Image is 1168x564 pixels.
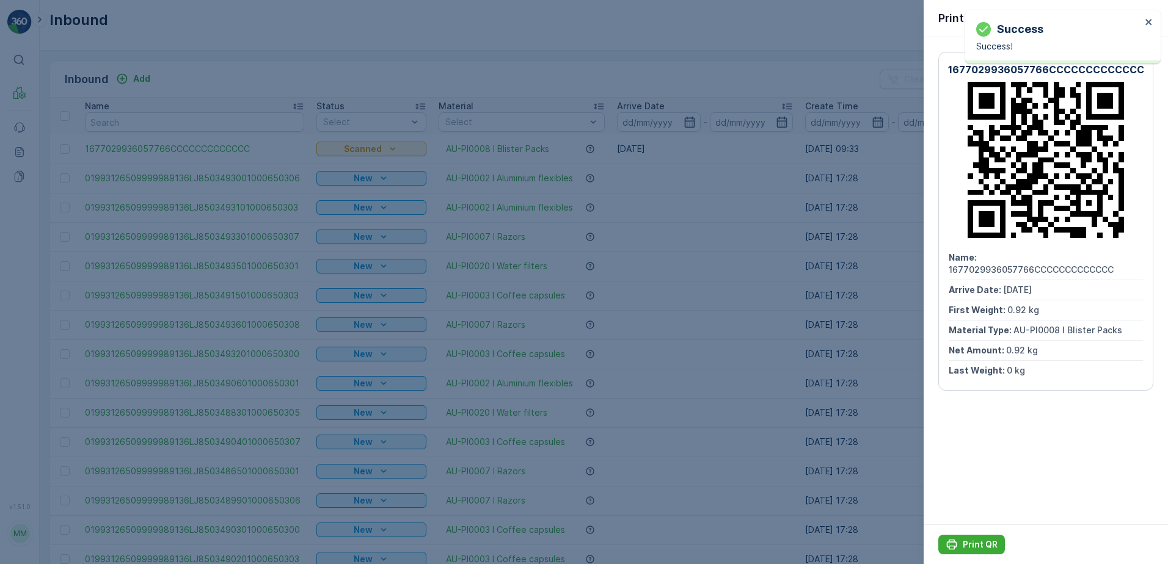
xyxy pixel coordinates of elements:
span: Material Type : [949,325,1013,335]
span: 0 kg [1007,365,1025,375]
p: AU03_Pallet_AU03 #278 [524,10,642,25]
span: Pallet Standard [65,281,130,291]
span: 1677029936057766CCCCCCCCCCCCC [949,264,1114,275]
span: 0.92 kg [1007,305,1039,315]
button: close [1145,17,1153,29]
span: AU-PI0008 I Blister Packs [1013,325,1122,335]
p: 1677029936057766CCCCCCCCCCCCC [948,62,1144,77]
span: Net Amount : [949,345,1006,355]
button: Print QR [938,535,1005,554]
span: Net Weight : [10,240,64,251]
span: Tare Weight : [10,261,68,271]
p: Print QR [963,538,998,551]
p: Print QR [938,10,982,27]
p: Success [997,21,1043,38]
span: AU-A0001 I Aluminium flexibles [52,301,187,311]
span: AU03_Pallet_AU03 #278 [40,200,143,211]
span: 14 [68,261,78,271]
span: 24 [64,240,76,251]
p: Success! [976,40,1141,52]
span: First Weight : [949,305,1007,315]
span: Asset Type : [10,281,65,291]
span: Arrive Date : [949,284,1003,295]
span: [DATE] [1003,284,1032,295]
span: Name : [949,252,979,262]
span: Total Weight : [10,220,71,231]
span: 38 [71,220,82,231]
span: Name : [10,200,40,211]
span: Material : [10,301,52,311]
span: 0.92 kg [1006,345,1038,355]
span: Last Weight : [949,365,1007,375]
